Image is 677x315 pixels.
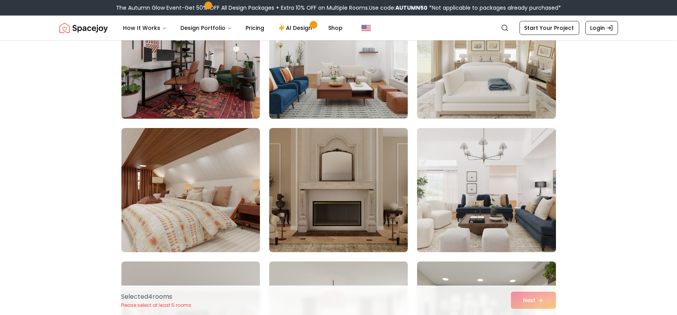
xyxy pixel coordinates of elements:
[59,20,108,36] a: Spacejoy
[428,4,561,12] span: *Not applicable to packages already purchased*
[175,20,238,36] button: Design Portfolio
[240,20,271,36] a: Pricing
[395,4,428,12] b: AUTUMN50
[585,21,618,35] a: Login
[519,21,579,35] a: Start Your Project
[369,4,428,12] span: Use code:
[116,4,561,12] div: The Autumn Glow Event-Get 50% OFF All Design Packages + Extra 10% OFF on Multiple Rooms.
[121,128,260,252] img: Room room-7
[322,20,349,36] a: Shop
[117,20,173,36] button: How It Works
[59,20,108,36] img: Spacejoy Logo
[269,128,408,252] img: Room room-8
[121,292,192,301] p: Selected 4 room s
[414,125,559,255] img: Room room-9
[272,20,321,36] a: AI Design
[362,23,371,33] img: United States
[117,20,349,36] nav: Main
[59,16,618,40] nav: Global
[121,302,192,308] p: Please select at least 5 rooms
